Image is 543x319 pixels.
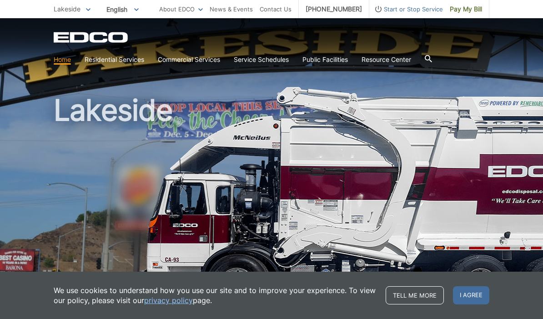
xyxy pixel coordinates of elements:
[54,5,80,13] span: Lakeside
[362,55,411,65] a: Resource Center
[54,32,129,43] a: EDCD logo. Return to the homepage.
[302,55,348,65] a: Public Facilities
[85,55,144,65] a: Residential Services
[453,286,489,304] span: I agree
[234,55,289,65] a: Service Schedules
[210,4,253,14] a: News & Events
[54,55,71,65] a: Home
[159,4,203,14] a: About EDCO
[144,295,193,305] a: privacy policy
[54,285,377,305] p: We use cookies to understand how you use our site and to improve your experience. To view our pol...
[260,4,292,14] a: Contact Us
[54,96,489,295] h1: Lakeside
[386,286,444,304] a: Tell me more
[100,2,146,17] span: English
[158,55,220,65] a: Commercial Services
[450,4,482,14] span: Pay My Bill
